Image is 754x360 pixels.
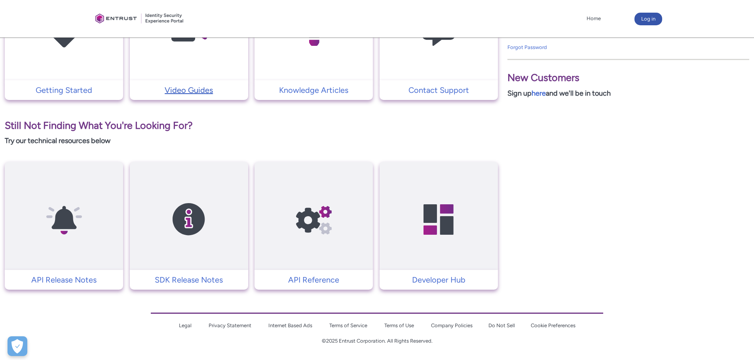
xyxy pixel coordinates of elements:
[9,274,119,286] p: API Release Notes
[27,177,102,262] img: API Release Notes
[268,322,312,328] a: Internet Based Ads
[254,84,373,96] a: Knowledge Articles
[8,336,27,356] div: Cookie Preferences
[209,322,251,328] a: Privacy Statement
[276,177,351,262] img: API Reference
[384,322,414,328] a: Terms of Use
[488,322,515,328] a: Do Not Sell
[380,84,498,96] a: Contact Support
[634,13,662,25] button: Log in
[179,322,192,328] a: Legal
[384,274,494,286] p: Developer Hub
[5,118,498,133] p: Still Not Finding What You're Looking For?
[401,177,476,262] img: Developer Hub
[5,84,123,96] a: Getting Started
[5,136,498,146] p: Try our technical resources below
[8,336,27,356] button: Open Preferences
[151,337,603,345] p: ©2025 Entrust Corporation. All Rights Reserved.
[507,70,749,85] p: New Customers
[384,84,494,96] p: Contact Support
[507,88,749,99] p: Sign up and we'll be in touch
[130,274,248,286] a: SDK Release Notes
[5,274,123,286] a: API Release Notes
[431,322,473,328] a: Company Policies
[258,84,369,96] p: Knowledge Articles
[254,274,373,286] a: API Reference
[531,322,575,328] a: Cookie Preferences
[134,84,244,96] p: Video Guides
[151,177,226,262] img: SDK Release Notes
[585,13,603,25] a: Home
[380,274,498,286] a: Developer Hub
[9,84,119,96] p: Getting Started
[134,274,244,286] p: SDK Release Notes
[130,84,248,96] a: Video Guides
[258,274,369,286] p: API Reference
[532,89,546,98] a: here
[329,322,367,328] a: Terms of Service
[507,44,547,50] a: Forgot Password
